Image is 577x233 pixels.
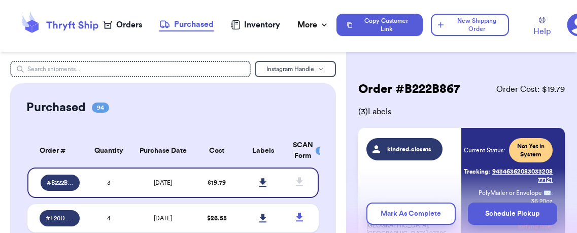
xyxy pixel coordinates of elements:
a: Tracking:9434636208303320877121 [464,163,553,188]
span: $ 26.55 [207,215,227,221]
div: SCAN Form [293,140,307,161]
button: Instagram Handle [255,61,336,77]
button: New Shipping Order [431,14,509,36]
span: 94 [92,103,109,113]
button: Copy Customer Link [336,14,423,36]
th: Order # [27,134,86,168]
span: # B222B867 [47,179,74,187]
th: Purchase Date [132,134,193,168]
th: Quantity [86,134,132,168]
h2: Order # B222B867 [358,81,460,97]
th: Labels [240,134,287,168]
span: ( 3 ) Labels [358,106,565,118]
span: Tracking: [464,168,490,176]
h2: Purchased [26,99,86,116]
span: $ 19.79 [208,180,226,186]
span: # F20DC774 [46,214,74,222]
span: Order Cost: $ 19.79 [496,83,565,95]
span: 3 [107,180,111,186]
a: Purchased [159,18,214,31]
span: Help [533,25,551,38]
button: Schedule Pickup [468,203,557,225]
span: [DATE] [154,215,172,221]
button: Mark As Complete [366,203,456,225]
span: Current Status: [464,146,505,154]
a: Inventory [231,19,280,31]
a: Orders [104,19,142,31]
span: : [551,189,553,197]
span: [DATE] [154,180,172,186]
a: Help [533,17,551,38]
div: Purchased [159,18,214,30]
div: More [297,19,329,31]
th: Cost [193,134,240,168]
span: kindred.closets [385,145,433,153]
span: Not Yet in System [515,142,547,158]
input: Search shipments... [10,61,250,77]
span: Instagram Handle [266,66,314,72]
span: 4 [107,215,111,221]
span: PolyMailer or Envelope ✉️ [479,190,551,196]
